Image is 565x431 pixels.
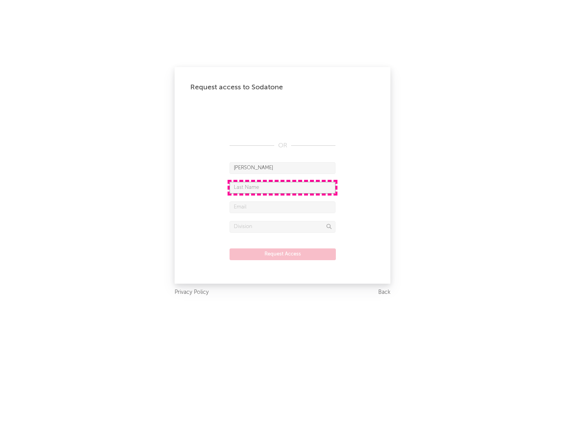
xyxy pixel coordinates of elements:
div: OR [230,141,335,150]
button: Request Access [230,248,336,260]
input: Last Name [230,182,335,194]
input: Email [230,201,335,213]
input: First Name [230,162,335,174]
a: Privacy Policy [175,288,209,297]
input: Division [230,221,335,233]
div: Request access to Sodatone [190,83,375,92]
a: Back [378,288,390,297]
